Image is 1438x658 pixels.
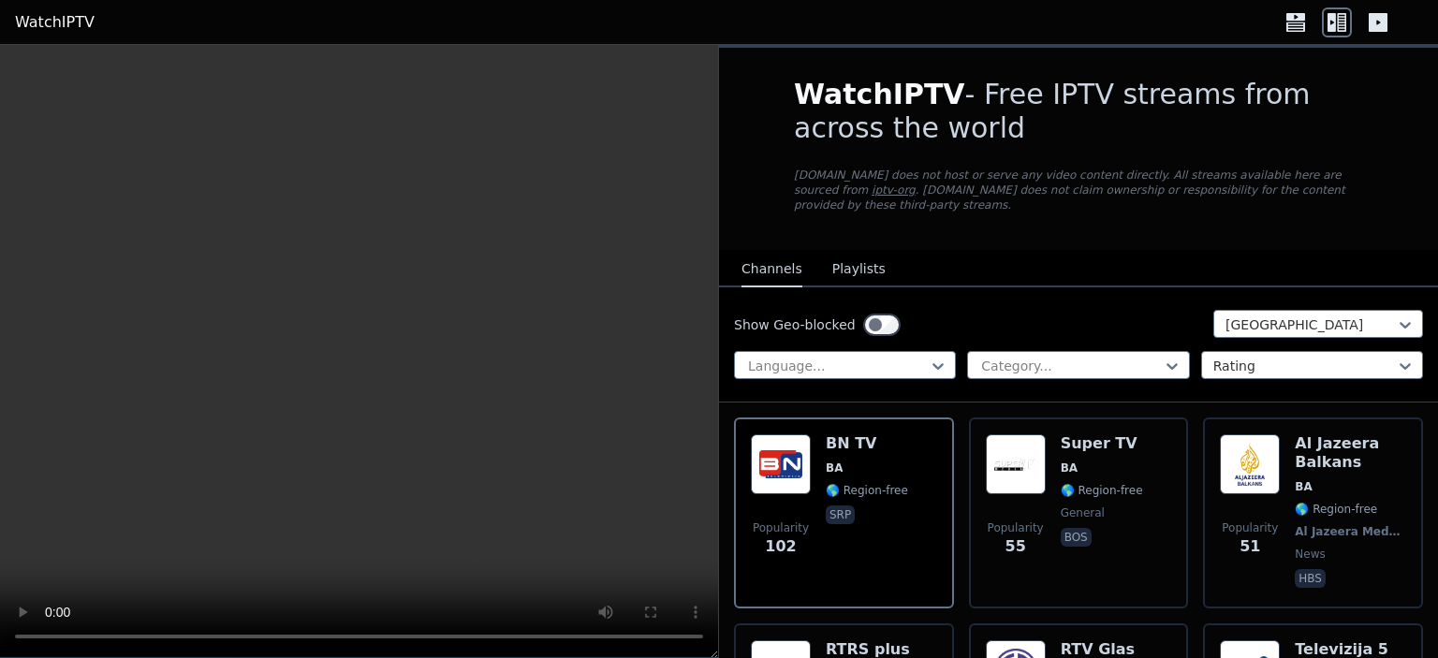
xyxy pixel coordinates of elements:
h6: BN TV [826,434,908,453]
h1: - Free IPTV streams from across the world [794,78,1363,145]
a: iptv-org [872,183,916,197]
span: 51 [1240,535,1260,558]
span: Popularity [753,520,809,535]
span: Popularity [1222,520,1278,535]
span: 55 [1005,535,1026,558]
a: WatchIPTV [15,11,95,34]
span: Al Jazeera Media Network [1295,524,1402,539]
p: bos [1061,528,1092,547]
span: 🌎 Region-free [826,483,908,498]
p: [DOMAIN_NAME] does not host or serve any video content directly. All streams available here are s... [794,168,1363,212]
span: BA [826,461,843,475]
span: general [1061,505,1105,520]
span: 102 [765,535,796,558]
p: srp [826,505,855,524]
h6: Al Jazeera Balkans [1295,434,1406,472]
label: Show Geo-blocked [734,315,856,334]
h6: Super TV [1061,434,1143,453]
span: BA [1295,479,1312,494]
span: 🌎 Region-free [1295,502,1377,517]
img: Al Jazeera Balkans [1220,434,1280,494]
img: BN TV [751,434,811,494]
span: 🌎 Region-free [1061,483,1143,498]
span: BA [1061,461,1078,475]
button: Channels [741,252,802,287]
img: Super TV [986,434,1046,494]
button: Playlists [832,252,886,287]
span: WatchIPTV [794,78,965,110]
p: hbs [1295,569,1326,588]
span: news [1295,547,1325,562]
span: Popularity [988,520,1044,535]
